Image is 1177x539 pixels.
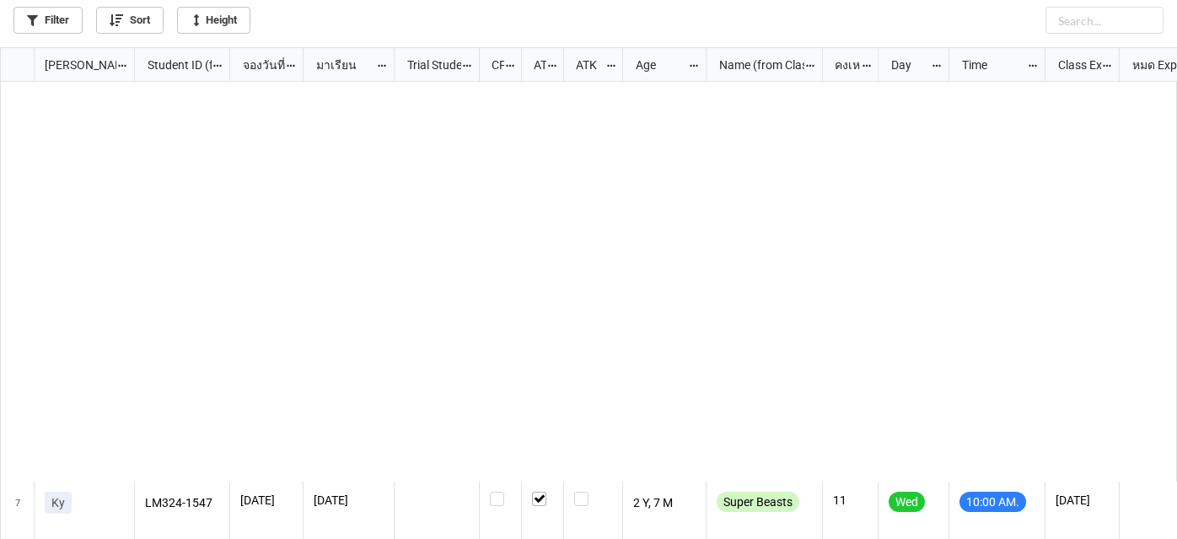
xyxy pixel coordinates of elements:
[397,56,461,74] div: Trial Student
[137,56,212,74] div: Student ID (from [PERSON_NAME] Name)
[233,56,286,74] div: จองวันที่
[566,56,605,74] div: ATK
[177,7,250,34] a: Height
[952,56,1027,74] div: Time
[825,56,860,74] div: คงเหลือ (from Nick Name)
[1,48,135,82] div: grid
[1048,56,1102,74] div: Class Expiration
[481,56,505,74] div: CF
[13,7,83,34] a: Filter
[524,56,547,74] div: ATT
[881,56,932,74] div: Day
[51,494,65,511] p: Ky
[1045,7,1164,34] input: Search...
[306,56,376,74] div: มาเรียน
[709,56,804,74] div: Name (from Class)
[626,56,688,74] div: Age
[96,7,164,34] a: Sort
[35,56,116,74] div: [PERSON_NAME] Name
